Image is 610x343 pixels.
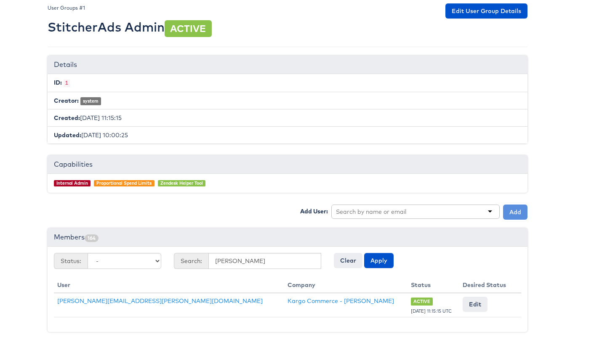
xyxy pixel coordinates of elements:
b: Updated: [54,131,81,139]
span: ACTIVE [411,298,433,306]
span: Status: [54,253,88,269]
li: [DATE] 10:00:25 [48,126,527,144]
small: User Groups #1 [48,5,85,11]
b: Creator: [54,97,79,104]
th: Desired Status [459,277,514,293]
li: [DATE] 11:15:15 [48,109,527,127]
span: Search: [174,253,208,269]
b: ID: [54,79,62,86]
code: 1 [64,80,70,87]
span: [DATE] 11:15:15 UTC [411,308,452,314]
a: Kargo Commerce - [PERSON_NAME] [288,297,394,305]
label: Add User: [300,207,328,215]
button: Add [503,205,527,220]
th: Company [284,277,407,293]
button: Clear [334,253,362,268]
a: Proportional Spend Limits [96,180,152,186]
h2: StitcherAds Admin [48,20,212,34]
span: system [80,97,101,105]
input: Search by name or email [336,207,408,216]
a: Internal Admin [56,180,88,186]
div: Capabilities [48,155,527,174]
a: [PERSON_NAME][EMAIL_ADDRESS][PERSON_NAME][DOMAIN_NAME] [57,297,263,305]
a: Zendesk Helper Tool [160,180,203,186]
div: Members [48,228,527,247]
button: Edit [463,297,487,312]
th: User [54,277,285,293]
button: Apply [364,253,394,268]
b: Created: [54,114,80,122]
a: Edit User Group Details [445,3,527,19]
th: Status [408,277,459,293]
span: ACTIVE [165,20,212,37]
div: Details [48,56,527,74]
span: 164 [85,234,99,242]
